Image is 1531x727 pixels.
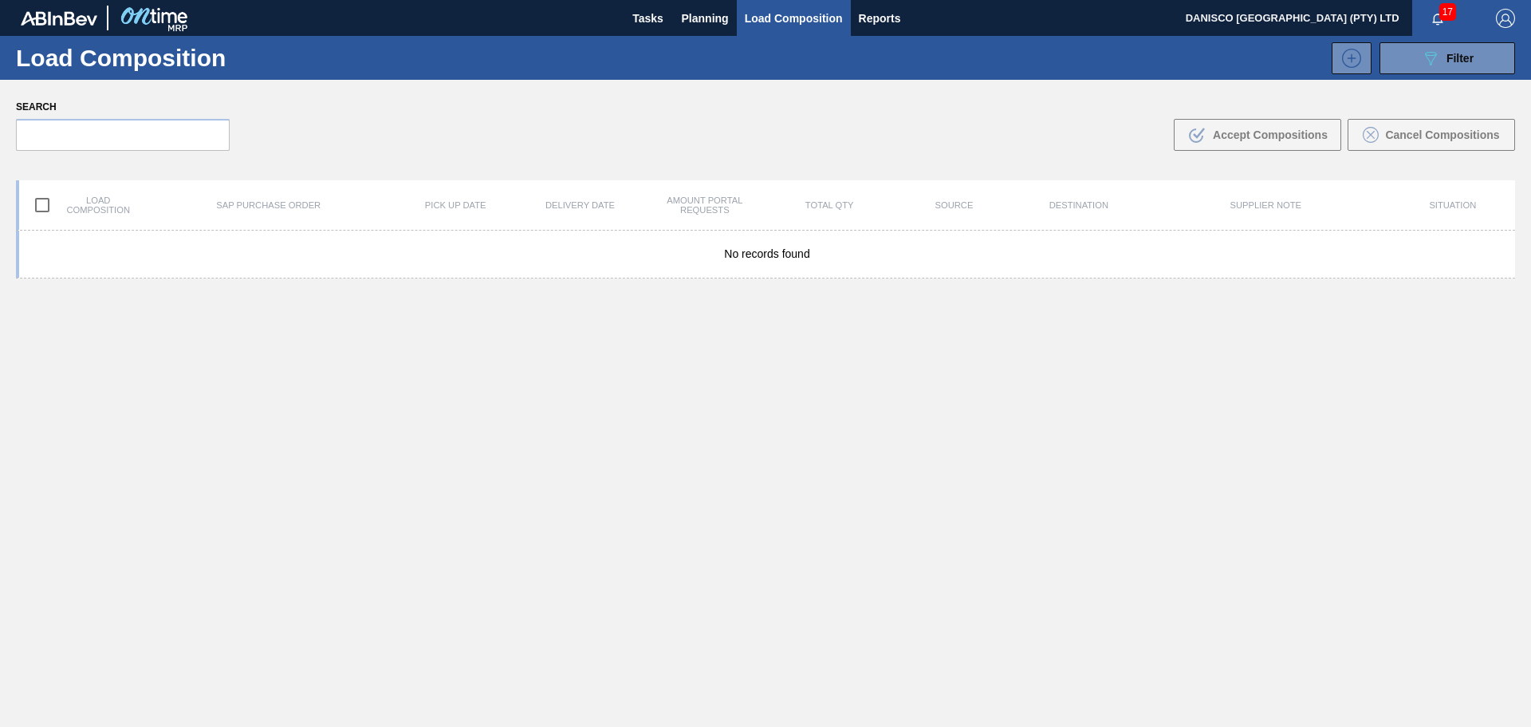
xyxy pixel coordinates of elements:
button: Filter [1379,42,1515,74]
div: Amount Portal Requests [643,196,767,215]
div: Total Qty [767,200,891,210]
label: Search [16,96,230,119]
span: Load Composition [745,9,843,28]
div: Load composition [19,188,144,222]
span: Filter [1446,52,1474,65]
span: No records found [724,247,809,260]
span: Cancel Compositions [1385,128,1499,141]
span: 17 [1439,3,1456,21]
div: SAP Purchase Order [144,200,393,210]
div: Pick up Date [393,200,518,210]
button: Notifications [1412,7,1463,30]
span: Accept Compositions [1213,128,1328,141]
div: Situation [1391,200,1515,210]
div: New Load Composition [1324,42,1372,74]
span: Planning [682,9,729,28]
h1: Load Composition [16,49,279,67]
img: Logout [1496,9,1515,28]
div: Destination [1017,200,1141,210]
button: Accept Compositions [1174,119,1341,151]
div: Source [891,200,1016,210]
div: Delivery Date [518,200,642,210]
img: TNhmsLtSVTkK8tSr43FrP2fwEKptu5GPRR3wAAAABJRU5ErkJggg== [21,11,97,26]
span: Tasks [631,9,666,28]
button: Cancel Compositions [1348,119,1515,151]
span: Reports [859,9,901,28]
div: Supplier Note [1141,200,1391,210]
